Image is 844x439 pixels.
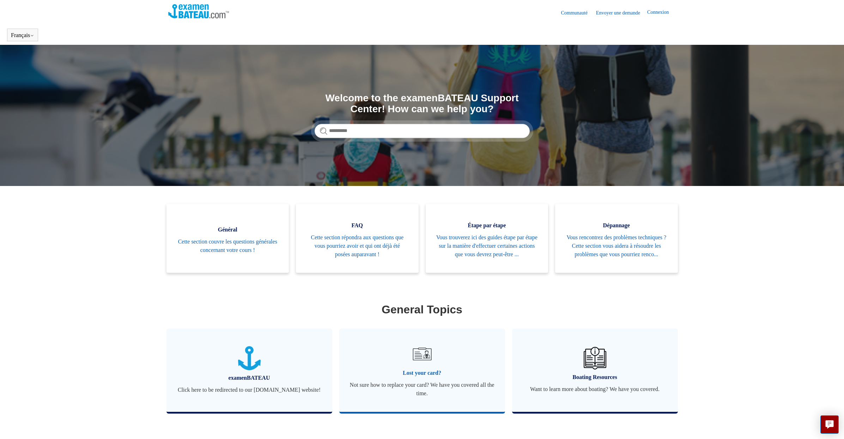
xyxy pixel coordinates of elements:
[436,233,538,259] span: Vous trouverez ici des guides étape par étape sur la manière d'effectuer certaines actions que vo...
[409,342,434,366] img: 01JRG6G4NA4NJ1BVG8MJM761YH
[177,386,322,394] span: Click here to be redirected to our [DOMAIN_NAME] website!
[306,221,408,230] span: FAQ
[339,329,505,412] a: Lost your card? Not sure how to replace your card? We have you covered all the time.
[512,329,678,412] a: Boating Resources Want to learn more about boating? We have you covered.
[820,415,839,434] button: Live chat
[436,221,538,230] span: Étape par étape
[238,346,261,371] img: 01JTNN85WSQ5FQ6HNXPDSZ7SRA
[584,347,606,369] img: 01JHREV2E6NG3DHE8VTG8QH796
[166,329,332,412] a: examenBATEAU Click here to be redirected to our [DOMAIN_NAME] website!
[168,4,229,18] img: Page d’accueil du Centre d’aide Examen Bateau
[566,221,667,230] span: Dépannage
[306,233,408,259] span: Cette section répondra aux questions que vous pourriez avoir et qui ont déjà été posées auparavant !
[315,124,530,138] input: Rechercher
[296,204,419,273] a: FAQ Cette section répondra aux questions que vous pourriez avoir et qui ont déjà été posées aupar...
[168,301,676,318] h1: General Topics
[523,373,667,381] span: Boating Resources
[350,369,494,377] span: Lost your card?
[177,237,279,254] span: Cette section couvre les questions générales concernant votre cours !
[315,93,530,115] h1: Welcome to the examenBATEAU Support Center! How can we help you?
[555,204,678,273] a: Dépannage Vous rencontrez des problèmes techniques ? Cette section vous aidera à résoudre les pro...
[166,204,289,273] a: Général Cette section couvre les questions générales concernant votre cours !
[647,8,676,17] a: Connexion
[426,204,548,273] a: Étape par étape Vous trouverez ici des guides étape par étape sur la manière d'effectuer certaine...
[561,9,594,17] a: Communauté
[523,385,667,393] span: Want to learn more about boating? We have you covered.
[177,225,279,234] span: Général
[11,32,34,38] button: Français
[350,381,494,398] span: Not sure how to replace your card? We have you covered all the time.
[596,9,647,17] a: Envoyer une demande
[177,374,322,382] span: examenBATEAU
[566,233,667,259] span: Vous rencontrez des problèmes techniques ? Cette section vous aidera à résoudre les problèmes que...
